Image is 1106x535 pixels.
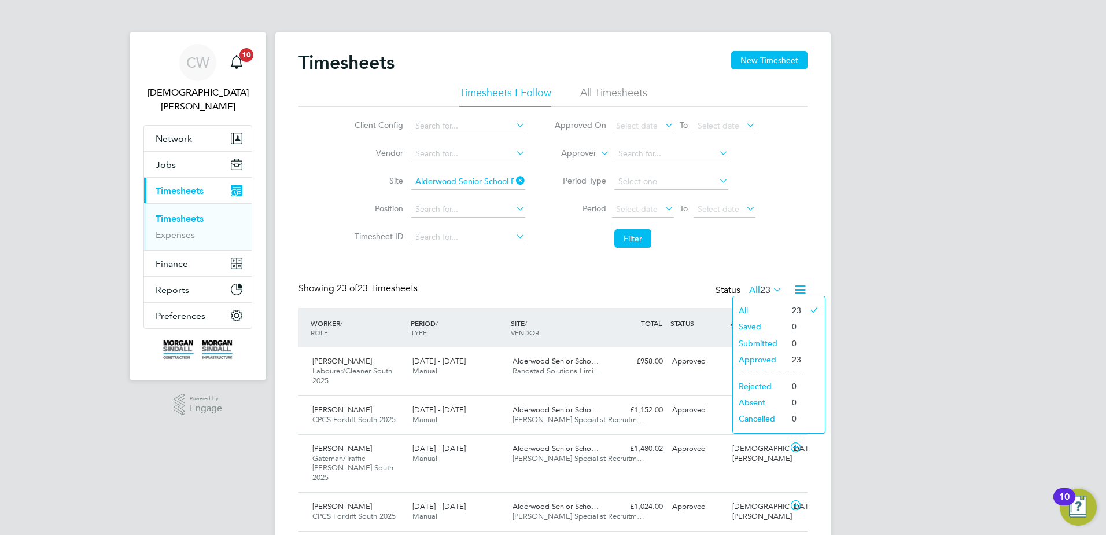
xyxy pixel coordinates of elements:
[459,86,551,107] li: Timesheets I Follow
[143,340,252,359] a: Go to home page
[174,394,223,416] a: Powered byEngage
[786,394,801,411] li: 0
[143,86,252,113] span: Christian Wall
[786,302,801,318] li: 23
[351,175,403,186] label: Site
[786,351,801,368] li: 23
[156,258,188,269] span: Finance
[411,146,525,162] input: Search for...
[144,277,252,302] button: Reports
[614,174,728,190] input: Select one
[412,405,466,415] span: [DATE] - [DATE]
[716,283,784,299] div: Status
[412,356,466,366] span: [DATE] - [DATE]
[144,203,252,250] div: Timesheets
[513,501,599,511] span: Alderwood Senior Scho…
[190,404,222,413] span: Engage
[156,229,195,240] a: Expenses
[411,201,525,218] input: Search for...
[728,401,788,430] div: [DEMOGRAPHIC_DATA][PERSON_NAME]
[308,313,408,343] div: WORKER
[412,415,437,424] span: Manual
[1059,497,1070,512] div: 10
[186,55,209,70] span: CW
[728,497,788,526] div: [DEMOGRAPHIC_DATA][PERSON_NAME]
[733,318,786,335] li: Saved
[728,313,788,334] div: APPROVER
[144,251,252,276] button: Finance
[525,318,527,328] span: /
[668,352,728,371] div: Approved
[733,394,786,411] li: Absent
[156,133,192,144] span: Network
[731,51,808,69] button: New Timesheet
[143,44,252,113] a: CW[DEMOGRAPHIC_DATA][PERSON_NAME]
[436,318,438,328] span: /
[312,511,396,521] span: CPCS Forklift South 2025
[337,283,357,294] span: 23 of
[312,405,372,415] span: [PERSON_NAME]
[616,120,658,131] span: Select date
[760,284,770,296] span: 23
[668,439,728,459] div: Approved
[614,229,651,248] button: Filter
[676,201,691,216] span: To
[411,229,525,245] input: Search for...
[508,313,608,343] div: SITE
[311,328,328,337] span: ROLE
[614,146,728,162] input: Search for...
[351,231,403,241] label: Timesheet ID
[130,32,266,380] nav: Main navigation
[298,51,395,74] h2: Timesheets
[156,185,204,196] span: Timesheets
[513,405,599,415] span: Alderwood Senior Scho…
[144,303,252,328] button: Preferences
[511,328,539,337] span: VENDOR
[733,302,786,318] li: All
[786,335,801,351] li: 0
[144,126,252,151] button: Network
[749,284,782,296] label: All
[733,335,786,351] li: Submitted
[728,439,788,468] div: [DEMOGRAPHIC_DATA][PERSON_NAME]
[641,318,662,328] span: TOTAL
[412,366,437,376] span: Manual
[156,310,205,321] span: Preferences
[408,313,508,343] div: PERIOD
[733,378,786,394] li: Rejected
[607,401,668,420] div: £1,152.00
[668,497,728,516] div: Approved
[786,411,801,427] li: 0
[698,204,739,214] span: Select date
[733,351,786,368] li: Approved
[411,118,525,134] input: Search for...
[312,356,372,366] span: [PERSON_NAME]
[312,501,372,511] span: [PERSON_NAME]
[513,356,599,366] span: Alderwood Senior Scho…
[668,313,728,334] div: STATUS
[190,394,222,404] span: Powered by
[351,120,403,130] label: Client Config
[728,352,788,381] div: [DEMOGRAPHIC_DATA][PERSON_NAME]
[163,340,233,359] img: morgansindall-logo-retina.png
[607,439,668,459] div: £1,480.02
[607,497,668,516] div: £1,024.00
[412,511,437,521] span: Manual
[312,444,372,453] span: [PERSON_NAME]
[156,159,176,170] span: Jobs
[698,120,739,131] span: Select date
[513,415,644,424] span: [PERSON_NAME] Specialist Recruitm…
[156,213,204,224] a: Timesheets
[554,203,606,214] label: Period
[411,174,525,190] input: Search for...
[412,453,437,463] span: Manual
[733,411,786,427] li: Cancelled
[340,318,342,328] span: /
[580,86,647,107] li: All Timesheets
[337,283,418,294] span: 23 Timesheets
[676,118,691,133] span: To
[513,366,601,376] span: Randstad Solutions Limi…
[786,318,801,335] li: 0
[544,148,596,159] label: Approver
[513,453,644,463] span: [PERSON_NAME] Specialist Recruitm…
